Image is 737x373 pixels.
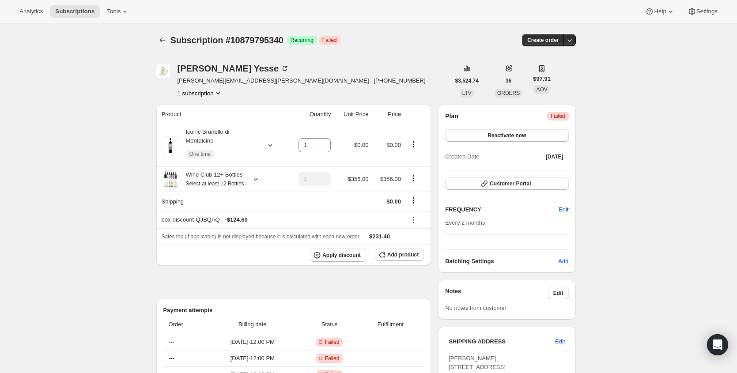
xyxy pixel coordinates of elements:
button: Analytics [14,5,48,18]
button: Subscriptions [156,34,169,46]
span: Failed [325,355,340,362]
h2: FREQUENCY [445,205,559,214]
span: Recurring [291,37,314,44]
span: Sales tax (if applicable) is not displayed because it is calculated with each new order. [162,234,361,240]
h6: Batching Settings [445,257,558,266]
span: Status [302,320,357,329]
span: $356.00 [348,176,368,182]
div: Iconic Brunello di Montalcino [179,128,259,163]
th: Order [163,315,206,334]
th: Product [156,105,287,124]
th: Unit Price [333,105,371,124]
button: Edit [553,203,574,217]
th: Price [371,105,403,124]
span: 36 [506,77,511,84]
div: Wine Club 12+ Bottles [179,170,244,188]
span: Created Date [445,152,479,161]
button: Shipping actions [406,196,420,205]
span: $3,524.74 [455,77,479,84]
button: Help [640,5,680,18]
span: AOV [536,87,547,93]
span: $0.00 [386,198,401,205]
span: Failed [551,113,565,120]
div: [PERSON_NAME] Yesse [178,64,290,73]
button: Reactivate now [445,129,568,142]
span: Edit [555,337,565,346]
button: 36 [500,75,517,87]
button: Tools [102,5,135,18]
span: Fulfillment [363,320,419,329]
span: [DATE] [546,153,563,160]
span: [PERSON_NAME][EMAIL_ADDRESS][PERSON_NAME][DOMAIN_NAME] · [PHONE_NUMBER] [178,76,426,85]
span: Failed [322,37,337,44]
button: [DATE] [540,151,569,163]
span: Subscription #10879795340 [170,35,283,45]
button: Edit [548,287,569,299]
span: Reactivate now [488,132,526,139]
button: $3,524.74 [450,75,484,87]
span: Analytics [19,8,43,15]
span: Susanne Yesse [156,64,170,78]
button: Create order [522,34,564,46]
th: Quantity [287,105,334,124]
button: Settings [682,5,723,18]
span: $0.00 [354,142,369,148]
div: box-discount-QJBQAQ [162,215,401,224]
button: Product actions [178,89,223,98]
button: Customer Portal [445,177,568,190]
button: Edit [550,335,570,349]
button: Apply discount [310,249,366,262]
span: $231.40 [369,233,390,240]
button: Add [553,254,574,268]
span: $0.00 [386,142,401,148]
button: Subscriptions [50,5,100,18]
span: $97.91 [533,75,551,83]
span: Customer Portal [490,180,531,187]
span: Add [558,257,568,266]
span: [DATE] · 12:00 PM [208,338,297,347]
span: No notes from customer [445,305,506,311]
span: Apply discount [322,252,361,259]
span: Edit [553,290,563,297]
span: Add product [387,251,419,258]
span: $356.00 [380,176,401,182]
span: - $124.60 [225,215,247,224]
h2: Payment attempts [163,306,424,315]
th: Shipping [156,192,287,211]
button: Product actions [406,173,420,183]
button: Product actions [406,139,420,149]
span: Settings [696,8,718,15]
span: Edit [559,205,568,214]
button: Add product [375,249,424,261]
span: Help [654,8,666,15]
span: --- [169,355,174,362]
span: One time [189,151,211,158]
span: --- [169,339,174,345]
span: Create order [527,37,559,44]
h3: Notes [445,287,548,299]
span: LTV [462,90,472,96]
span: Failed [325,339,340,346]
h3: SHIPPING ADDRESS [449,337,555,346]
small: Select at least 12 Bottles [186,181,244,187]
span: Every 2 months [445,219,485,226]
span: ORDERS [497,90,520,96]
span: [DATE] · 12:00 PM [208,354,297,363]
h2: Plan [445,112,458,121]
span: Billing date [208,320,297,329]
div: Open Intercom Messenger [707,334,728,355]
span: Subscriptions [55,8,94,15]
span: Tools [107,8,121,15]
